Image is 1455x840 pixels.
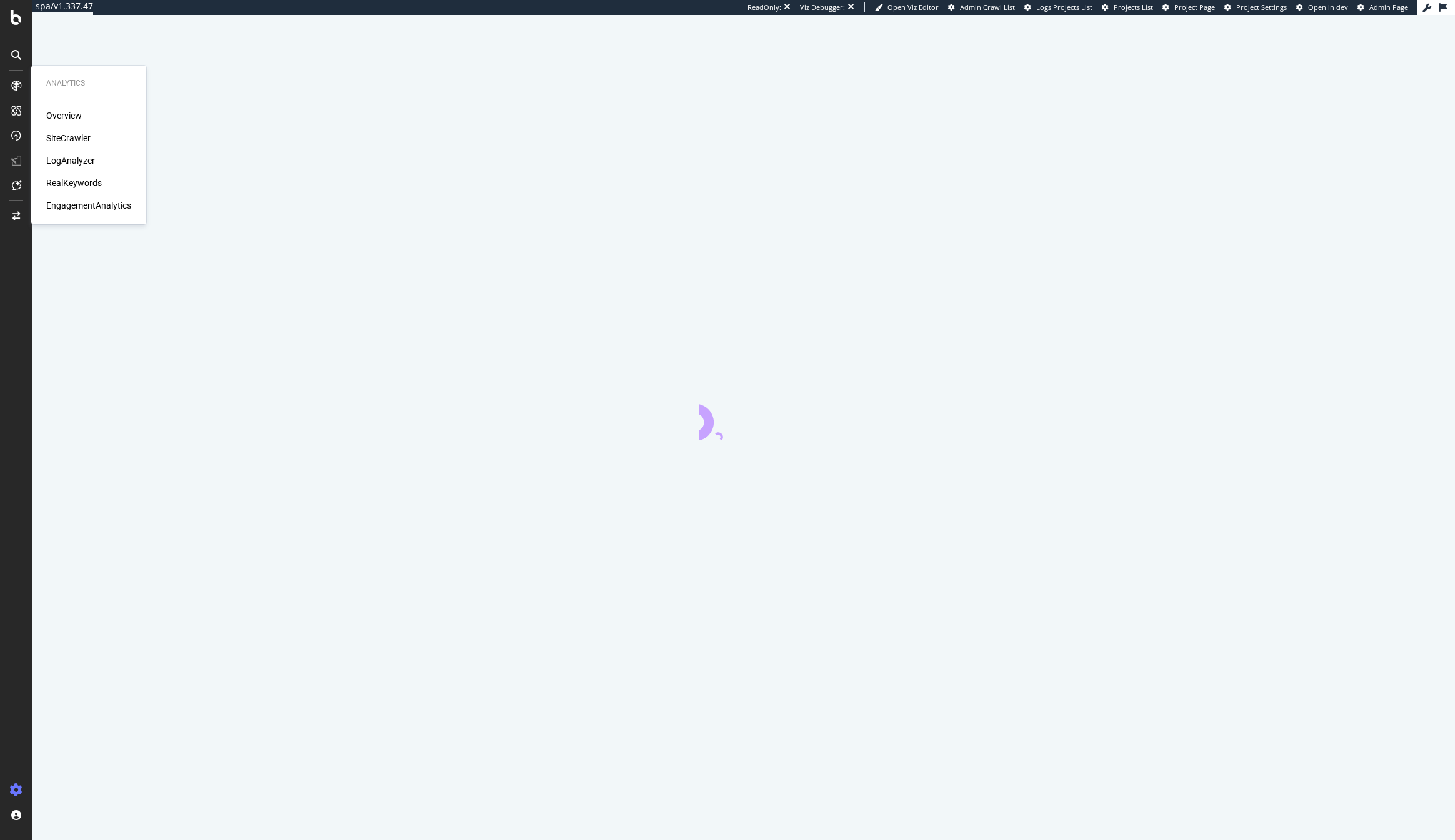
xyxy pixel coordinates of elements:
span: Logs Projects List [1036,2,1092,12]
a: LogAnalyzer [46,154,95,167]
span: Project Page [1174,2,1215,12]
div: Analytics [46,78,131,89]
a: Overview [46,109,82,122]
a: SiteCrawler [46,132,91,144]
span: Open in dev [1308,2,1348,12]
a: Project Settings [1224,2,1287,12]
span: Projects List [1114,2,1153,12]
span: Project Settings [1236,2,1287,12]
a: Admin Crawl List [948,2,1015,12]
span: Admin Crawl List [960,2,1015,12]
a: Projects List [1102,2,1153,12]
span: Open Viz Editor [887,2,939,12]
a: EngagementAnalytics [46,199,131,212]
span: Admin Page [1369,2,1408,12]
div: Viz Debugger: [800,2,845,12]
div: ReadOnly: [747,2,781,12]
a: Open in dev [1296,2,1348,12]
a: Logs Projects List [1024,2,1092,12]
a: RealKeywords [46,177,102,189]
a: Admin Page [1357,2,1408,12]
a: Open Viz Editor [875,2,939,12]
div: animation [699,395,789,440]
a: Project Page [1162,2,1215,12]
